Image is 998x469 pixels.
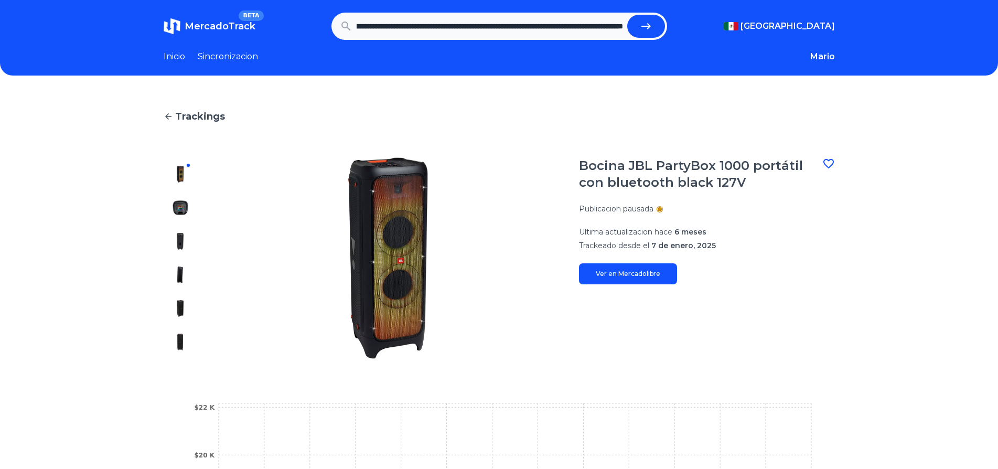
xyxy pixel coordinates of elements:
[579,241,649,250] span: Trackeado desde el
[724,22,738,30] img: Mexico
[172,199,189,216] img: Bocina JBL PartyBox 1000 portátil con bluetooth black 127V
[741,20,835,33] span: [GEOGRAPHIC_DATA]
[239,10,263,21] span: BETA
[185,20,255,32] span: MercadoTrack
[218,157,558,359] img: Bocina JBL PartyBox 1000 portátil con bluetooth black 127V
[172,300,189,317] img: Bocina JBL PartyBox 1000 portátil con bluetooth black 127V
[579,204,653,214] p: Publicacion pausada
[172,166,189,183] img: Bocina JBL PartyBox 1000 portátil con bluetooth black 127V
[164,18,180,35] img: MercadoTrack
[651,241,716,250] span: 7 de enero, 2025
[164,18,255,35] a: MercadoTrackBETA
[579,263,677,284] a: Ver en Mercadolibre
[724,20,835,33] button: [GEOGRAPHIC_DATA]
[172,334,189,350] img: Bocina JBL PartyBox 1000 portátil con bluetooth black 127V
[198,50,258,63] a: Sincronizacion
[164,109,835,124] a: Trackings
[172,267,189,283] img: Bocina JBL PartyBox 1000 portátil con bluetooth black 127V
[194,452,214,459] tspan: $20 K
[164,50,185,63] a: Inicio
[579,157,822,191] h1: Bocina JBL PartyBox 1000 portátil con bluetooth black 127V
[175,109,225,124] span: Trackings
[810,50,835,63] button: Mario
[194,404,214,411] tspan: $22 K
[579,227,672,237] span: Ultima actualizacion hace
[674,227,706,237] span: 6 meses
[172,233,189,250] img: Bocina JBL PartyBox 1000 portátil con bluetooth black 127V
